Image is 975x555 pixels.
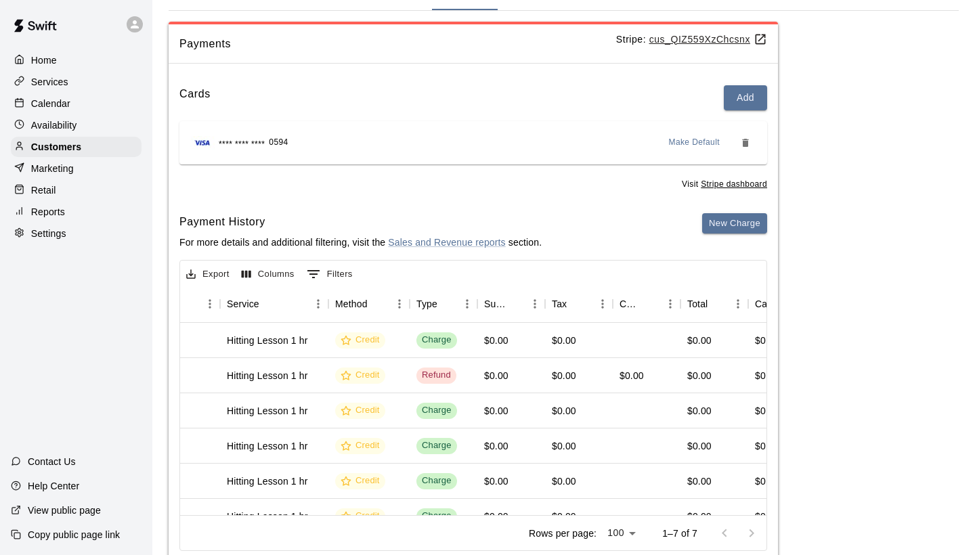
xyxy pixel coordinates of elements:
[457,294,477,314] button: Menu
[31,118,77,132] p: Availability
[422,334,452,347] div: Charge
[179,236,542,249] p: For more details and additional filtering, visit the section.
[724,85,767,110] button: Add
[422,510,452,523] div: Charge
[616,32,767,47] p: Stripe:
[227,334,308,347] div: Hitting Lesson 1 hr
[179,35,616,53] span: Payments
[506,294,525,313] button: Sort
[525,294,545,314] button: Menu
[190,136,215,150] img: Credit card brand logo
[31,205,65,219] p: Reports
[328,285,410,323] div: Method
[179,213,542,231] h6: Payment History
[259,294,278,313] button: Sort
[11,50,142,70] a: Home
[552,369,576,382] div: $0.00
[308,294,328,314] button: Menu
[335,285,368,323] div: Method
[649,34,767,45] u: cus_QIZ559XzChcsnx
[303,263,356,285] button: Show filters
[11,93,142,114] a: Calendar
[484,510,508,523] div: $0.00
[552,439,576,453] div: $0.00
[227,285,259,323] div: Service
[708,294,727,313] button: Sort
[422,369,451,382] div: Refund
[341,439,380,452] div: Credit
[28,528,120,541] p: Copy public page link
[227,474,308,488] div: Hitting Lesson 1 hr
[238,264,298,285] button: Select columns
[11,115,142,135] a: Availability
[552,474,576,488] div: $0.00
[11,158,142,179] div: Marketing
[664,132,726,154] button: Make Default
[477,285,545,323] div: Subtotal
[662,527,697,540] p: 1–7 of 7
[31,97,70,110] p: Calendar
[702,213,767,234] button: New Charge
[227,510,308,523] div: Hitting Lesson 1 hr
[269,136,288,150] span: 0594
[669,136,720,150] span: Make Default
[552,404,576,418] div: $0.00
[687,334,712,347] div: $0.00
[341,334,380,347] div: Credit
[183,264,233,285] button: Export
[620,369,644,382] div: $0.00
[227,439,308,453] div: Hitting Lesson 1 hr
[389,294,410,314] button: Menu
[755,439,779,453] div: $0.00
[388,237,505,248] a: Sales and Revenue reports
[200,294,220,314] button: Menu
[687,404,712,418] div: $0.00
[422,404,452,417] div: Charge
[416,285,437,323] div: Type
[341,369,380,382] div: Credit
[484,285,506,323] div: Subtotal
[341,404,380,417] div: Credit
[484,474,508,488] div: $0.00
[11,137,142,157] a: Customers
[682,178,767,192] span: Visit
[552,285,567,323] div: Tax
[613,285,680,323] div: Custom Fee
[422,474,452,487] div: Charge
[701,179,767,189] a: Stripe dashboard
[552,334,576,347] div: $0.00
[11,180,142,200] a: Retail
[545,285,613,323] div: Tax
[687,439,712,453] div: $0.00
[755,404,779,418] div: $0.00
[484,404,508,418] div: $0.00
[28,455,76,468] p: Contact Us
[31,75,68,89] p: Services
[422,439,452,452] div: Charge
[660,294,680,314] button: Menu
[31,140,81,154] p: Customers
[341,474,380,487] div: Credit
[735,132,756,154] button: Remove
[437,294,456,313] button: Sort
[220,285,328,323] div: Service
[341,510,380,523] div: Credit
[687,285,708,323] div: Total
[687,510,712,523] div: $0.00
[484,334,508,347] div: $0.00
[11,223,142,244] a: Settings
[567,294,586,313] button: Sort
[85,285,220,323] div: Payment Date
[484,439,508,453] div: $0.00
[484,369,508,382] div: $0.00
[11,72,142,92] div: Services
[728,294,748,314] button: Menu
[28,479,79,493] p: Help Center
[755,369,779,382] div: $0.00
